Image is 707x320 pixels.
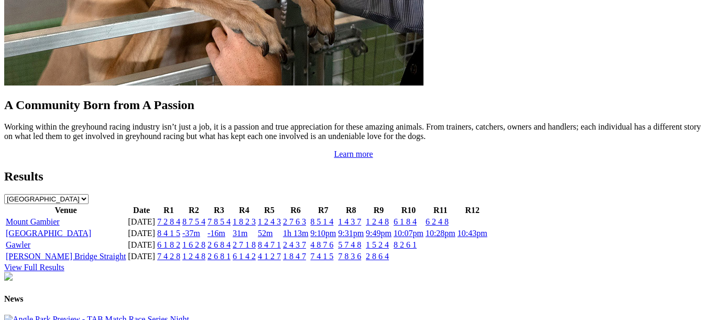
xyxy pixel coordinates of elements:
[157,217,180,226] a: 7 2 8 4
[310,240,333,249] a: 4 8 7 6
[157,240,180,249] a: 6 1 8 2
[425,205,456,216] th: R11
[283,217,306,226] a: 2 7 6 3
[4,294,703,304] h4: News
[6,252,126,261] a: [PERSON_NAME] Bridge Straight
[338,229,364,238] a: 9:31pm
[6,229,91,238] a: [GEOGRAPHIC_DATA]
[182,229,200,238] a: -37m
[338,240,361,249] a: 5 7 4 8
[258,240,281,249] a: 8 4 7 1
[258,217,281,226] a: 1 2 4 3
[338,252,361,261] a: 7 8 3 6
[426,229,455,238] a: 10:28pm
[258,229,273,238] a: 52m
[5,205,126,216] th: Venue
[394,240,417,249] a: 8 2 6 1
[6,240,30,249] a: Gawler
[208,217,231,226] a: 7 8 5 4
[233,217,256,226] a: 1 8 2 3
[127,240,156,250] td: [DATE]
[233,229,247,238] a: 31m
[366,229,391,238] a: 9:49pm
[127,217,156,227] td: [DATE]
[338,217,361,226] a: 1 4 3 7
[233,252,256,261] a: 6 1 4 2
[208,240,231,249] a: 2 6 8 4
[283,240,306,249] a: 2 4 3 7
[334,150,373,158] a: Learn more
[458,229,487,238] a: 10:43pm
[366,240,389,249] a: 1 5 2 4
[283,252,306,261] a: 1 8 4 7
[457,205,488,216] th: R12
[282,205,309,216] th: R6
[127,205,156,216] th: Date
[232,205,256,216] th: R4
[4,263,64,272] a: View Full Results
[394,217,417,226] a: 6 1 8 4
[127,228,156,239] td: [DATE]
[366,252,389,261] a: 2 8 6 4
[426,217,449,226] a: 6 2 4 8
[182,217,205,226] a: 8 7 5 4
[366,217,389,226] a: 1 2 4 8
[257,205,281,216] th: R5
[208,252,231,261] a: 2 6 8 1
[310,205,336,216] th: R7
[258,252,281,261] a: 4 1 2 7
[4,169,703,184] h2: Results
[4,122,703,141] p: Working within the greyhound racing industry isn’t just a job, it is a passion and true appreciat...
[4,98,703,112] h2: A Community Born from A Passion
[157,229,180,238] a: 8 4 1 5
[310,252,333,261] a: 7 4 1 5
[365,205,392,216] th: R9
[393,205,424,216] th: R10
[182,205,206,216] th: R2
[6,217,60,226] a: Mount Gambier
[233,240,256,249] a: 2 7 1 8
[4,272,13,281] img: chasers_homepage.jpg
[182,252,205,261] a: 1 2 4 8
[157,205,181,216] th: R1
[283,229,308,238] a: 1h 13m
[127,251,156,262] td: [DATE]
[208,229,225,238] a: -16m
[394,229,423,238] a: 10:07pm
[310,229,336,238] a: 9:10pm
[207,205,231,216] th: R3
[157,252,180,261] a: 7 4 2 8
[338,205,364,216] th: R8
[182,240,205,249] a: 1 6 2 8
[310,217,333,226] a: 8 5 1 4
